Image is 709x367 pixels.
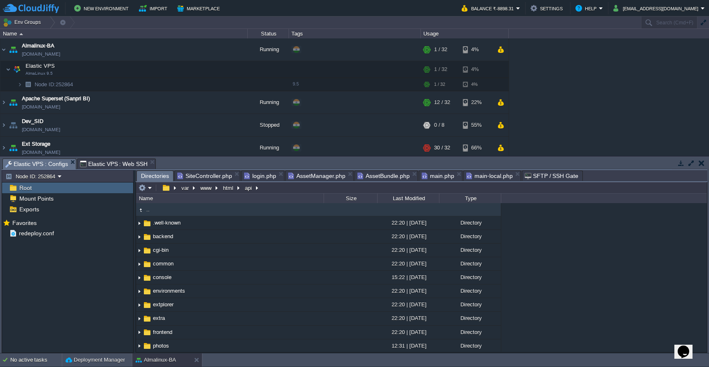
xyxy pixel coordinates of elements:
[293,81,299,86] span: 9.5
[434,114,444,136] div: 0 / 8
[440,194,501,203] div: Type
[136,271,143,284] img: AMDAwAAAACH5BAEAAAAALAAAAAABAAEAAAICRAEAOw==
[18,195,55,202] a: Mount Points
[80,159,148,169] span: Elastic VPS : Web SSH
[377,298,439,311] div: 22:20 | [DATE]
[439,326,501,339] div: Directory
[419,170,462,181] li: /var/www/html/api/frontend/config/main.php
[143,273,152,282] img: AMDAwAAAACH5BAEAAAAALAAAAAABAAEAAAICRAEAOw==
[139,3,170,13] button: Import
[143,301,152,310] img: AMDAwAAAACH5BAEAAAAALAAAAAABAAEAAAICRAEAOw==
[136,258,143,270] img: AMDAwAAAACH5BAEAAAAALAAAAAABAAEAAAICRAEAOw==
[152,342,170,349] a: photos
[143,314,152,323] img: AMDAwAAAACH5BAEAAAAALAAAAAABAAEAAAICRAEAOw==
[26,71,53,76] span: AlmaLinux 9.5
[152,329,174,336] a: frontend
[525,171,579,181] span: SFTP / SSH Gate
[613,3,701,13] button: [EMAIL_ADDRESS][DOMAIN_NAME]
[377,230,439,243] div: 22:20 | [DATE]
[136,244,143,257] img: AMDAwAAAACH5BAEAAAAALAAAAAABAAEAAAICRAEAOw==
[466,171,513,181] span: main-local.php
[422,171,454,181] span: main.php
[11,61,23,78] img: AMDAwAAAACH5BAEAAAAALAAAAAABAAEAAAICRAEAOw==
[136,217,143,230] img: AMDAwAAAACH5BAEAAAAALAAAAAABAAEAAAICRAEAOw==
[22,148,60,156] span: [DOMAIN_NAME]
[136,298,143,311] img: AMDAwAAAACH5BAEAAAAALAAAAAABAAEAAAICRAEAOw==
[288,171,345,181] span: AssetManager.php
[34,81,74,88] a: Node ID:252864
[6,61,11,78] img: AMDAwAAAACH5BAEAAAAALAAAAAABAAEAAAICRAEAOw==
[136,230,143,243] img: AMDAwAAAACH5BAEAAAAALAAAAAABAAEAAAICRAEAOw==
[136,285,143,298] img: AMDAwAAAACH5BAEAAAAALAAAAAABAAEAAAICRAEAOw==
[1,29,247,38] div: Name
[439,339,501,352] div: Directory
[439,298,501,311] div: Directory
[248,137,289,159] div: Running
[244,184,254,192] button: api
[377,244,439,256] div: 22:20 | [DATE]
[439,230,501,243] div: Directory
[378,194,439,203] div: Last Modified
[439,257,501,270] div: Directory
[18,206,40,213] a: Exports
[22,140,50,148] a: Ext Storage
[434,78,445,91] div: 1 / 32
[22,50,60,58] span: [DOMAIN_NAME]
[248,29,289,38] div: Status
[19,33,23,35] img: AMDAwAAAACH5BAEAAAAALAAAAAABAAEAAAICRAEAOw==
[463,91,490,114] div: 22%
[439,244,501,256] div: Directory
[152,274,173,281] span: console
[174,170,240,181] li: /var/www/html/api/frontend/controllers/SiteController.php
[152,260,175,267] a: common
[143,246,152,255] img: AMDAwAAAACH5BAEAAAAALAAAAAABAAEAAAICRAEAOw==
[17,230,55,237] span: redeploy.conf
[0,38,7,61] img: AMDAwAAAACH5BAEAAAAALAAAAAABAAEAAAICRAEAOw==
[434,137,450,159] div: 30 / 32
[152,233,174,240] a: backend
[22,78,34,91] img: AMDAwAAAACH5BAEAAAAALAAAAAABAAEAAAICRAEAOw==
[152,246,170,253] a: cgi-bin
[244,171,276,181] span: login.php
[10,353,62,367] div: No active tasks
[5,159,68,169] span: Elastic VPS : Configs
[145,206,151,213] a: ..
[35,81,56,88] span: Node ID:
[152,301,175,308] a: extplorer
[575,3,599,13] button: Help
[22,125,60,134] a: [DOMAIN_NAME]
[7,114,19,136] img: AMDAwAAAACH5BAEAAAAALAAAAAABAAEAAAICRAEAOw==
[137,194,324,203] div: Name
[136,313,143,325] img: AMDAwAAAACH5BAEAAAAALAAAAAABAAEAAAICRAEAOw==
[439,312,501,324] div: Directory
[463,114,490,136] div: 55%
[152,287,186,294] span: environments
[7,38,19,61] img: AMDAwAAAACH5BAEAAAAALAAAAAABAAEAAAICRAEAOw==
[136,340,143,353] img: AMDAwAAAACH5BAEAAAAALAAAAAABAAEAAAICRAEAOw==
[22,42,54,50] a: Almalinux-BA
[241,170,284,181] li: /var/www/html/api/frontend/views/site/login.php
[462,3,516,13] button: Balance ₹-8898.31
[136,206,145,215] img: AMDAwAAAACH5BAEAAAAALAAAAAABAAEAAAICRAEAOw==
[674,334,701,359] iframe: chat widget
[7,91,19,114] img: AMDAwAAAACH5BAEAAAAALAAAAAABAAEAAAICRAEAOw==
[248,38,289,61] div: Running
[463,170,521,181] li: /var/www/html/api/common/config/main-local.php
[22,117,43,125] a: Dev_SID
[22,95,90,103] a: Apache Superset (Sanpri BI)
[74,3,131,13] button: New Environment
[152,315,166,322] a: extra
